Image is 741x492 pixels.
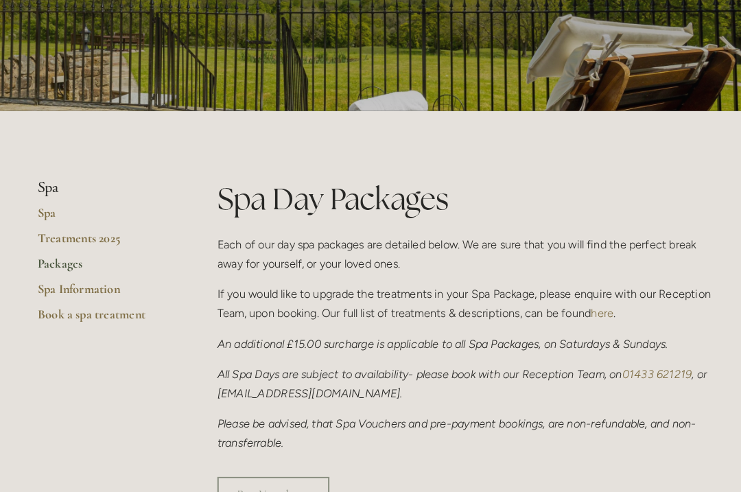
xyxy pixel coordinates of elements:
[43,224,174,248] a: Treatments 2025
[43,174,174,191] li: Spa
[611,358,679,371] a: 01433 621219
[217,328,656,341] em: An additional £15.00 surcharge is applicable to all Spa Packages, on Saturdays & Sundays.
[217,406,683,437] em: Please be advised, that Spa Vouchers and pre-payment bookings, are non-refundable, and non-transf...
[217,229,698,266] p: Each of our day spa packages are detailed below. We are sure that you will find the perfect break...
[43,248,174,273] a: Packages
[43,273,174,298] a: Spa Information
[217,277,698,314] p: If you would like to upgrade the treatments in your Spa Package, please enquire with our Receptio...
[217,174,698,214] h1: Spa Day Packages
[217,358,696,389] em: All Spa Days are subject to availability- please book with our Reception Team, on , or [EMAIL_ADD...
[43,298,174,323] a: Book a spa treatment
[581,298,603,311] a: here
[43,199,174,224] a: Spa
